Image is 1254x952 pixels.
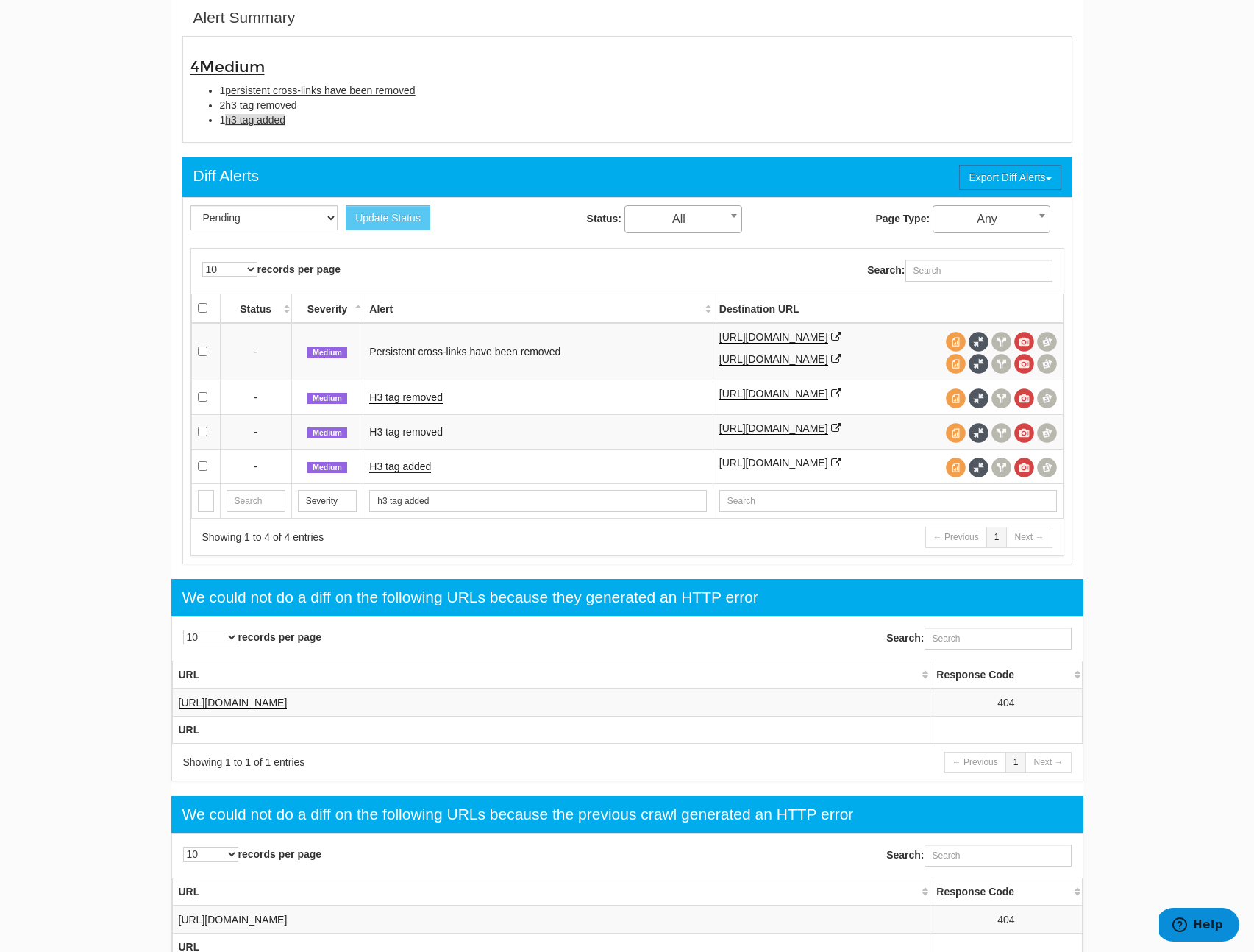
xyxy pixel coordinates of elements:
th: Severity: activate to sort column descending [291,294,363,323]
a: H3 tag removed [369,391,443,404]
a: ← Previous [944,752,1006,773]
span: Compare screenshots [1037,458,1057,477]
select: records per page [183,630,238,644]
input: Search [227,490,285,512]
input: Search [298,490,357,512]
span: View screenshot [1014,458,1034,477]
a: 1 [986,527,1008,548]
label: Search: [867,260,1052,282]
span: View headers [991,423,1011,443]
label: records per page [183,847,322,862]
input: Search: [905,260,1052,282]
span: View headers [991,458,1011,477]
span: All [625,209,741,230]
a: [URL][DOMAIN_NAME] [719,331,828,344]
a: [URL][DOMAIN_NAME] [719,457,828,469]
select: records per page [202,262,257,277]
span: View screenshot [1014,354,1034,374]
th: URL: activate to sort column ascending [172,661,930,689]
td: - [220,449,291,483]
td: - [220,414,291,449]
span: Any [933,209,1050,230]
span: Any [933,205,1050,233]
input: Search: [925,845,1072,867]
span: Full Source Diff [969,354,988,374]
a: H3 tag added [369,461,431,473]
span: View source [946,458,966,477]
span: View headers [991,388,1011,408]
th: Status: activate to sort column ascending [220,294,291,323]
span: h3 tag added [225,114,285,126]
th: Response Code: activate to sort column ascending [930,878,1082,906]
span: Compare screenshots [1037,423,1057,443]
span: 4 [190,57,265,77]
div: Alert Summary [193,7,296,29]
a: 1 [1005,752,1027,773]
td: 404 [930,906,1082,934]
input: Search [719,490,1057,512]
a: [URL][DOMAIN_NAME] [179,914,288,926]
span: View source [946,354,966,374]
div: Showing 1 to 4 of 4 entries [202,530,609,544]
th: URL: activate to sort column ascending [172,878,930,906]
span: Medium [307,427,347,439]
a: [URL][DOMAIN_NAME] [719,422,828,435]
span: Compare screenshots [1037,354,1057,374]
span: Medium [307,462,347,474]
span: Full Source Diff [969,388,988,408]
span: View screenshot [1014,332,1034,352]
label: records per page [202,262,341,277]
div: Showing 1 to 1 of 1 entries [183,755,609,770]
button: Update Status [346,205,430,230]
a: ← Previous [925,527,987,548]
input: Search [198,490,214,512]
span: Full Source Diff [969,423,988,443]
div: We could not do a diff on the following URLs because they generated an HTTP error [182,586,758,608]
a: H3 tag removed [369,426,443,438]
span: Medium [199,57,265,77]
a: [URL][DOMAIN_NAME] [179,697,288,709]
span: h3 tag removed [225,99,296,111]
span: Full Source Diff [969,458,988,477]
th: Destination URL [713,294,1063,323]
span: View source [946,388,966,408]
span: Compare screenshots [1037,332,1057,352]
span: Compare screenshots [1037,388,1057,408]
label: Search: [886,845,1071,867]
div: Diff Alerts [193,165,259,187]
th: Response Code: activate to sort column ascending [930,661,1082,689]
td: 404 [930,689,1082,717]
select: records per page [183,847,238,862]
span: View headers [991,332,1011,352]
label: records per page [183,630,322,644]
span: View source [946,423,966,443]
div: We could not do a diff on the following URLs because the previous crawl generated an HTTP error [182,803,854,825]
li: 1 [220,113,1064,127]
td: - [220,380,291,414]
span: Medium [307,347,347,359]
a: Persistent cross-links have been removed [369,346,560,358]
a: [URL][DOMAIN_NAME] [719,388,828,400]
input: Search [369,490,706,512]
span: All [624,205,742,233]
iframe: Opens a widget where you can find more information [1159,908,1239,945]
strong: Status: [587,213,621,224]
span: Medium [307,393,347,405]
span: View source [946,332,966,352]
span: View screenshot [1014,388,1034,408]
label: Search: [886,628,1071,650]
li: 2 [220,98,1064,113]
strong: Page Type: [875,213,930,224]
input: Search: [925,628,1072,650]
span: View headers [991,354,1011,374]
a: Next → [1006,527,1052,548]
span: persistent cross-links have been removed [225,85,415,96]
th: Alert: activate to sort column ascending [363,294,713,323]
span: Full Source Diff [969,332,988,352]
a: Next → [1025,752,1071,773]
td: - [220,323,291,380]
li: 1 [220,83,1064,98]
th: URL [172,716,930,743]
a: [URL][DOMAIN_NAME] [719,353,828,366]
